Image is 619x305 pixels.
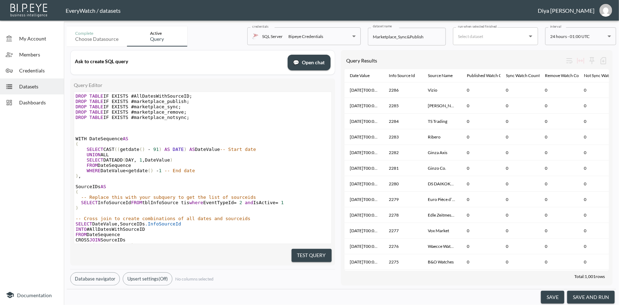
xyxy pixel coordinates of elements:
span: 1 [139,157,142,163]
th: 2025-07-10T00:00:00.000Z [344,160,383,176]
span: SELECT [76,221,92,227]
span: Credentials [19,67,58,74]
th: 2277 [383,223,422,239]
th: 0 [540,129,579,145]
label: interval [550,24,562,29]
div: Complete [75,31,118,36]
th: 2275 [383,254,422,270]
th: Vox Market [422,223,462,239]
div: Active [150,31,164,36]
span: AS [189,147,195,152]
span: ( [123,157,126,163]
th: 0 [579,145,618,160]
span: DateSequence [76,163,131,168]
button: Open [526,31,536,41]
th: 0 [579,82,618,98]
span: Members [19,51,58,58]
span: 2 [239,200,242,205]
span: 1 [159,168,162,173]
div: Wrap text [564,55,575,66]
th: 0 [540,192,579,207]
span: Open chat [293,58,325,67]
th: 0 [462,82,501,98]
th: 0 [462,254,501,270]
span: Dashboards [19,99,58,106]
span: ; [189,93,192,99]
th: 0 [462,270,501,285]
span: DROP [76,104,87,109]
th: 0 [501,98,540,114]
span: -- Start date [220,147,256,152]
th: 0 [540,270,579,285]
th: 2025-07-10T00:00:00.000Z [344,114,383,129]
span: ; [187,99,189,104]
th: 0 [501,145,540,160]
th: 0 [501,160,540,176]
th: 0 [540,176,579,192]
div: Query Results [347,58,564,64]
span: ) [76,205,78,211]
th: 2025-07-10T00:00:00.000Z [344,207,383,223]
button: Database navigator [70,272,120,285]
span: - [156,168,159,173]
span: No columns selected [175,276,214,282]
th: 2276 [383,239,422,254]
p: SQL Server [262,32,283,40]
th: 0 [579,239,618,254]
div: Published Watch Count [467,71,511,80]
th: B&O Watches [422,254,462,270]
span: DateSequence [76,232,120,237]
span: ; [187,115,189,120]
th: 2286 [383,82,422,98]
label: dataset name [373,24,392,28]
span: WITH DateSequence [76,136,131,141]
div: Remove Watch Count [545,71,586,80]
div: EveryWatch / datasets [66,7,538,14]
th: 0 [540,223,579,239]
span: AS [165,147,170,152]
span: IF EXISTS #AllDatesWithSourceID [76,93,192,99]
span: AS [100,184,106,189]
th: 2284 [383,114,422,129]
th: 2025-07-10T00:00:00.000Z [344,223,383,239]
button: chatOpen chat [288,55,331,71]
span: ) [170,157,173,163]
th: 2025-07-10T00:00:00.000Z [344,129,383,145]
span: SourceIDs [76,184,106,189]
th: 2285 [383,98,422,114]
span: ; [134,243,137,248]
th: Ginzo Co. [422,160,462,176]
th: Edle Zeitmesser Worldtime [422,207,462,223]
div: Info Source Id [389,71,415,80]
th: 0 [501,223,540,239]
th: Ginza Axis [422,145,462,160]
th: 0 [540,145,579,160]
span: FROM [76,232,87,237]
span: -- End date [165,168,195,173]
th: 0 [501,207,540,223]
th: 2025-07-10T00:00:00.000Z [344,254,383,270]
th: 0 [462,145,501,160]
th: 0 [579,192,618,207]
th: 0 [462,98,501,114]
span: = [276,200,278,205]
span: DateValue getdate [76,168,195,173]
span: -- Replace this with your subquery to get the list of sourceids [81,195,256,200]
th: 0 [501,114,540,129]
span: Source Name [428,71,462,80]
th: 0 [540,207,579,223]
th: 0 [579,223,618,239]
span: IF EXISTS #marketplace_notsync [76,115,189,120]
span: DROP [76,93,87,99]
span: JOIN [89,237,100,243]
th: 0 [462,160,501,176]
span: INTO [76,227,87,232]
span: IF EXISTS #marketplace_publish [76,99,189,104]
th: 2283 [383,129,422,145]
span: 91 [153,147,159,152]
img: a8099f9e021af5dd6201337a867d9ae6 [599,4,612,17]
th: 0 [501,129,540,145]
span: TABLE [89,99,103,104]
th: Ermitage Jewelers [422,270,462,285]
span: .InfoSourceId [145,221,181,227]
